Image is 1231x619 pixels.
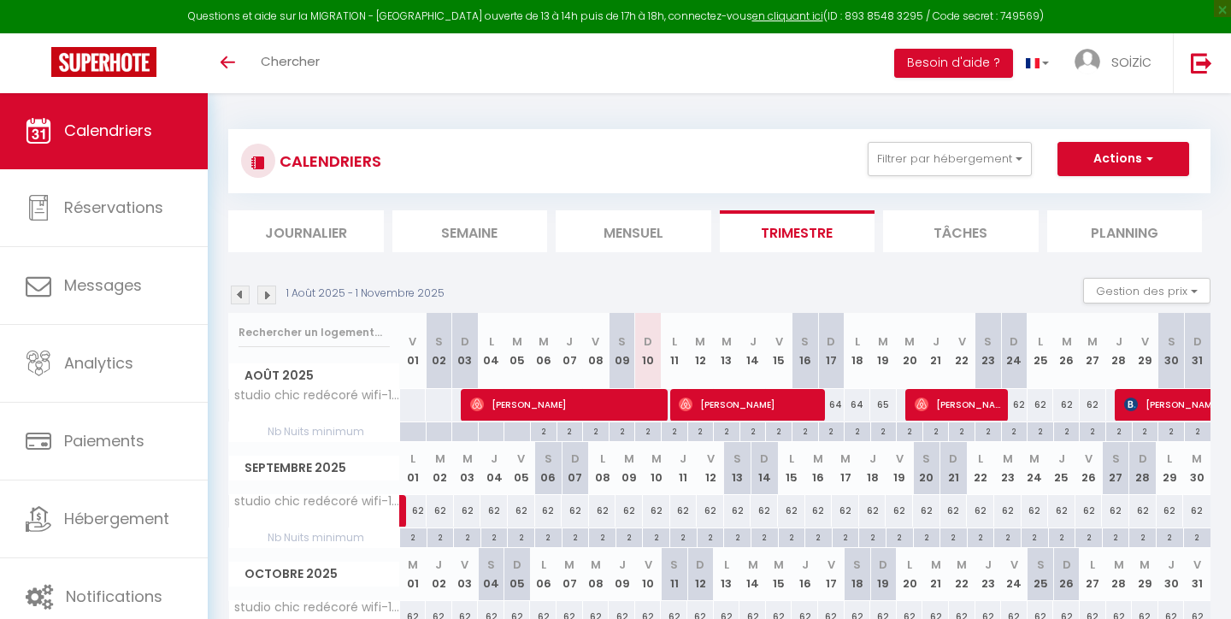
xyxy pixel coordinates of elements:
[897,313,923,389] th: 20
[792,422,818,439] div: 2
[661,313,687,389] th: 11
[400,313,427,389] th: 01
[535,495,562,527] div: 62
[400,442,427,494] th: 01
[64,274,142,296] span: Messages
[1183,442,1210,494] th: 30
[1053,548,1080,600] th: 26
[832,495,859,527] div: 62
[994,442,1022,494] th: 23
[1080,389,1106,421] div: 62
[1185,422,1210,439] div: 2
[1129,528,1156,545] div: 2
[1028,422,1053,439] div: 2
[751,495,778,527] div: 62
[609,548,635,600] th: 09
[922,451,930,467] abbr: S
[454,528,480,545] div: 2
[562,528,589,545] div: 2
[1053,389,1080,421] div: 62
[805,495,833,527] div: 62
[984,333,992,350] abbr: S
[557,548,583,600] th: 07
[409,333,416,350] abbr: V
[615,495,643,527] div: 62
[740,422,766,439] div: 2
[845,313,871,389] th: 18
[461,557,468,573] abbr: V
[616,528,643,545] div: 2
[913,495,940,527] div: 62
[535,528,562,545] div: 2
[426,313,452,389] th: 02
[662,422,687,439] div: 2
[818,389,845,421] div: 64
[64,430,144,451] span: Paiements
[1075,49,1100,74] img: ...
[845,422,870,439] div: 2
[618,333,626,350] abbr: S
[541,557,546,573] abbr: L
[1106,548,1133,600] th: 28
[940,495,968,527] div: 62
[870,389,897,421] div: 65
[1001,548,1028,600] th: 24
[871,422,897,439] div: 2
[915,388,1003,421] span: [PERSON_NAME]
[940,528,967,545] div: 2
[922,313,949,389] th: 21
[1111,50,1151,72] span: soizic
[1075,442,1103,494] th: 26
[1003,451,1013,467] abbr: M
[435,451,445,467] abbr: M
[64,352,133,374] span: Analytics
[1129,495,1157,527] div: 62
[619,557,626,573] abbr: J
[859,495,886,527] div: 62
[720,210,875,252] li: Trimestre
[557,422,583,439] div: 2
[859,442,886,494] th: 18
[589,528,615,545] div: 2
[239,317,390,348] input: Rechercher un logement...
[427,442,454,494] th: 02
[801,333,809,350] abbr: S
[792,313,818,389] th: 16
[427,528,454,545] div: 2
[491,451,498,467] abbr: J
[635,313,662,389] th: 10
[739,548,766,600] th: 14
[779,528,805,545] div: 2
[635,548,662,600] th: 10
[802,557,809,573] abbr: J
[1022,442,1049,494] th: 24
[869,451,876,467] abbr: J
[478,313,504,389] th: 04
[1062,333,1072,350] abbr: M
[454,495,481,527] div: 62
[589,495,616,527] div: 62
[229,456,399,480] span: Septembre 2025
[489,333,494,350] abbr: L
[687,548,714,600] th: 12
[1022,528,1048,545] div: 2
[644,333,652,350] abbr: D
[697,495,724,527] div: 62
[571,451,580,467] abbr: D
[896,451,904,467] abbr: V
[545,451,552,467] abbr: S
[883,210,1039,252] li: Tâches
[679,388,820,421] span: [PERSON_NAME]
[64,197,163,218] span: Réservations
[1029,451,1040,467] abbr: M
[461,333,469,350] abbr: D
[940,442,968,494] th: 21
[508,442,535,494] th: 05
[752,9,823,23] a: en cliquant ici
[452,313,479,389] th: 03
[1057,142,1189,176] button: Actions
[967,442,994,494] th: 22
[670,442,698,494] th: 11
[670,557,678,573] abbr: S
[1192,451,1202,467] abbr: M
